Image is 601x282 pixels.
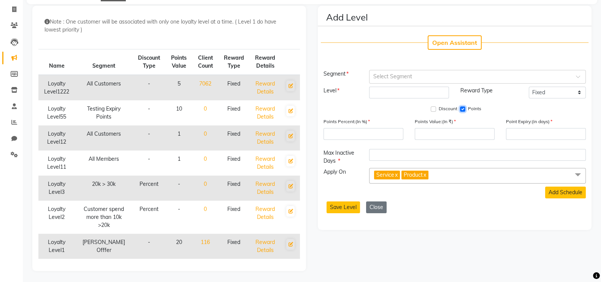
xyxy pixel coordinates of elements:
[376,171,394,178] span: Service
[133,100,166,125] td: -
[204,105,207,112] a: 0
[166,234,192,259] td: 20
[38,234,75,259] td: Loyalty Level1
[166,151,192,176] td: 1
[133,125,166,151] td: -
[327,201,360,213] button: Save Level
[254,130,277,146] div: Reward Details
[133,201,166,234] td: Percent
[75,100,133,125] td: Testing Expiry Points
[366,201,387,213] button: Close
[75,234,133,259] td: [PERSON_NAME] Offfer
[318,149,363,165] div: Max Inactive Days
[75,151,133,176] td: All Members
[318,70,363,84] div: Segment
[75,49,133,75] th: Segment
[415,118,456,125] label: Points Value:(In ₹)
[38,75,75,100] td: Loyalty Level1222
[133,234,166,259] td: -
[38,125,75,151] td: Loyalty Level12
[204,206,207,212] a: 0
[38,100,75,125] td: Loyalty Level55
[506,118,552,125] label: Point Expiry:(in days)
[428,35,482,50] button: Open Assistant
[75,75,133,100] td: All Customers
[166,100,192,125] td: 10
[432,39,477,46] span: Open Assistant
[404,171,423,178] span: Product
[254,105,277,121] div: Reward Details
[394,171,398,178] a: x
[218,234,249,259] td: Fixed
[254,180,277,196] div: Reward Details
[75,176,133,201] td: 20k > 30k
[254,80,277,96] div: Reward Details
[545,187,586,198] button: Add Schedule
[254,155,277,171] div: Reward Details
[166,201,192,234] td: -
[133,49,166,75] th: Discount Type
[218,75,249,100] td: Fixed
[318,87,363,98] div: Level
[218,176,249,201] td: Fixed
[75,125,133,151] td: All Customers
[204,130,207,137] a: 0
[204,181,207,187] a: 0
[166,176,192,201] td: -
[218,100,249,125] td: Fixed
[166,75,192,100] td: 5
[249,49,281,75] th: Reward Details
[204,155,207,162] a: 0
[218,151,249,176] td: Fixed
[38,201,75,234] td: Loyalty Level2
[439,105,457,112] label: Discount
[218,49,249,75] th: Reward Type
[468,105,481,112] label: Points
[218,201,249,234] td: Fixed
[133,75,166,100] td: -
[38,49,75,75] th: Name
[199,80,211,87] a: 7062
[38,176,75,201] td: Loyalty Level3
[166,49,192,75] th: Points Value
[254,205,277,221] div: Reward Details
[133,151,166,176] td: -
[166,125,192,151] td: 1
[254,238,277,254] div: Reward Details
[323,118,370,125] label: Points Percent:(In %)
[201,239,210,246] a: 116
[192,49,218,75] th: Client Count
[318,168,363,184] div: Apply On
[133,176,166,201] td: Percent
[423,171,426,178] a: x
[38,151,75,176] td: Loyalty Level11
[455,87,523,98] div: Reward Type
[44,18,294,34] p: Note : One customer will be associated with only one loyalty level at a time. ( Level 1 do have l...
[218,125,249,151] td: Fixed
[75,201,133,234] td: Customer spend more than 10k >20k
